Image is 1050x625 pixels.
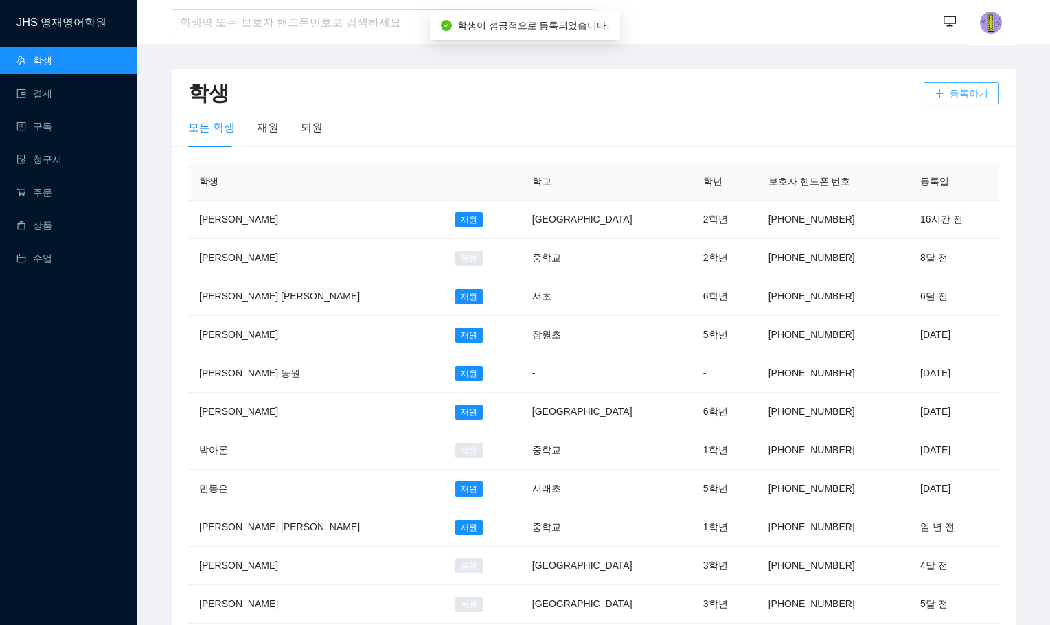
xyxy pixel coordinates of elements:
[909,431,999,470] td: [DATE]
[757,585,909,624] td: [PHONE_NUMBER]
[455,366,483,381] span: 재원
[757,547,909,585] td: [PHONE_NUMBER]
[521,354,692,393] td: -
[521,393,692,431] td: [GEOGRAPHIC_DATA]
[455,251,483,266] span: 퇴원
[692,470,757,508] td: 5학년
[944,15,956,30] span: desktop
[521,316,692,354] td: 잠원초
[909,316,999,354] td: [DATE]
[757,393,909,431] td: [PHONE_NUMBER]
[757,163,909,201] th: 보호자 핸드폰 번호
[924,82,999,104] button: plus등록하기
[909,393,999,431] td: [DATE]
[692,316,757,354] td: 5학년
[188,354,444,393] td: [PERSON_NAME] 등원
[455,212,483,227] span: 재원
[692,354,757,393] td: -
[16,187,52,198] a: shopping-cart주문
[188,585,444,624] td: [PERSON_NAME]
[909,354,999,393] td: [DATE]
[521,508,692,547] td: 중학교
[188,547,444,585] td: [PERSON_NAME]
[757,201,909,239] td: [PHONE_NUMBER]
[16,253,52,264] a: calendar수업
[521,547,692,585] td: [GEOGRAPHIC_DATA]
[521,470,692,508] td: 서래초
[455,520,483,535] span: 재원
[692,239,757,277] td: 2학년
[441,20,452,31] span: check-circle
[455,289,483,304] span: 재원
[16,88,52,99] a: wallet결제
[521,585,692,624] td: [GEOGRAPHIC_DATA]
[188,163,444,201] th: 학생
[909,470,999,508] td: [DATE]
[16,55,52,66] a: team학생
[188,431,444,470] td: 박아론
[692,431,757,470] td: 1학년
[455,558,483,573] span: 퇴원
[16,220,52,231] a: shopping상품
[455,597,483,612] span: 퇴원
[909,585,999,624] td: 5달 전
[692,277,757,316] td: 6학년
[757,277,909,316] td: [PHONE_NUMBER]
[935,89,944,100] span: plus
[188,277,444,316] td: [PERSON_NAME] [PERSON_NAME]
[521,201,692,239] td: [GEOGRAPHIC_DATA]
[692,201,757,239] td: 2학년
[692,585,757,624] td: 3학년
[909,277,999,316] td: 6달 전
[909,547,999,585] td: 4달 전
[188,508,444,547] td: [PERSON_NAME] [PERSON_NAME]
[909,201,999,239] td: 16시간 전
[257,119,279,136] div: 재원
[455,328,483,343] span: 재원
[757,508,909,547] td: [PHONE_NUMBER]
[692,393,757,431] td: 6학년
[757,470,909,508] td: [PHONE_NUMBER]
[188,470,444,508] td: 민동은
[455,443,483,458] span: 퇴원
[757,431,909,470] td: [PHONE_NUMBER]
[521,431,692,470] td: 중학교
[692,547,757,585] td: 3학년
[692,508,757,547] td: 1학년
[909,163,999,201] th: 등록일
[188,316,444,354] td: [PERSON_NAME]
[188,80,924,108] h2: 학생
[521,239,692,277] td: 중학교
[521,163,692,201] th: 학교
[455,405,483,420] span: 재원
[757,239,909,277] td: [PHONE_NUMBER]
[188,119,235,136] div: 모든 학생
[692,163,757,201] th: 학년
[455,481,483,497] span: 재원
[950,86,988,101] span: 등록하기
[188,201,444,239] td: [PERSON_NAME]
[16,121,52,132] a: profile구독
[909,508,999,547] td: 일 년 전
[521,277,692,316] td: 서초
[188,393,444,431] td: [PERSON_NAME]
[172,9,567,36] input: 학생명 또는 보호자 핸드폰번호로 검색하세요
[301,119,323,136] div: 퇴원
[457,20,610,31] span: 학생이 성공적으로 등록되었습니다.
[980,12,1002,34] img: photo.jpg
[757,354,909,393] td: [PHONE_NUMBER]
[188,239,444,277] td: [PERSON_NAME]
[909,239,999,277] td: 8달 전
[757,316,909,354] td: [PHONE_NUMBER]
[16,154,62,165] a: file-done청구서
[936,8,963,36] button: desktop
[566,9,593,36] button: search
